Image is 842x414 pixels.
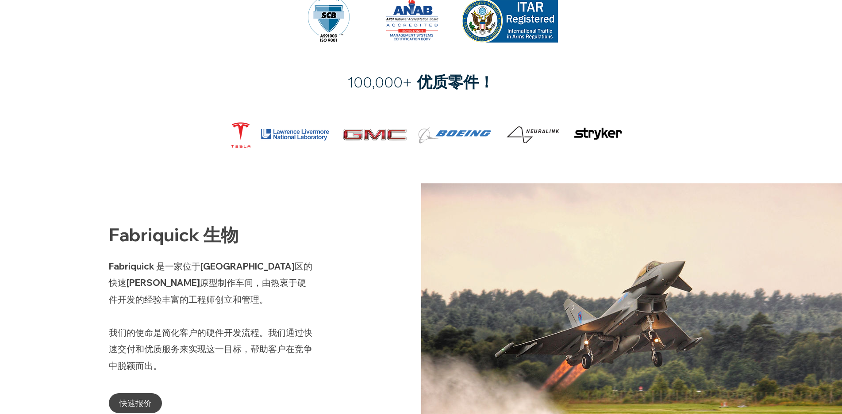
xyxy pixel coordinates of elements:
[212,116,269,154] img: 特斯拉公司标志.wine.png
[338,125,411,145] img: gmc-logo.png
[109,393,162,413] a: 快速报价
[109,224,238,246] font: Fabriquick 生物
[119,398,151,408] font: 快速报价
[348,73,494,91] font: 100,000+ 优质零件！
[109,261,312,305] font: Fabriquick 是一家位于[GEOGRAPHIC_DATA]区的快速[PERSON_NAME]原型制作车间，由热衷于硬件开发的经验丰富的工程师创立和管理。
[507,126,559,143] img: Neuralink_Logo.png
[261,128,330,141] img: LLNL-logo.png
[416,125,493,145] img: 58ee8d113545163ec1942cd3.png
[109,327,312,371] font: 我们的使命是简化客户的硬件开发流程。我们通过快速交付和优质服务来实现这一目标，帮助客户在竞争中脱颖而出。
[567,113,629,154] img: Stryker_Corporation-Logo.wine.png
